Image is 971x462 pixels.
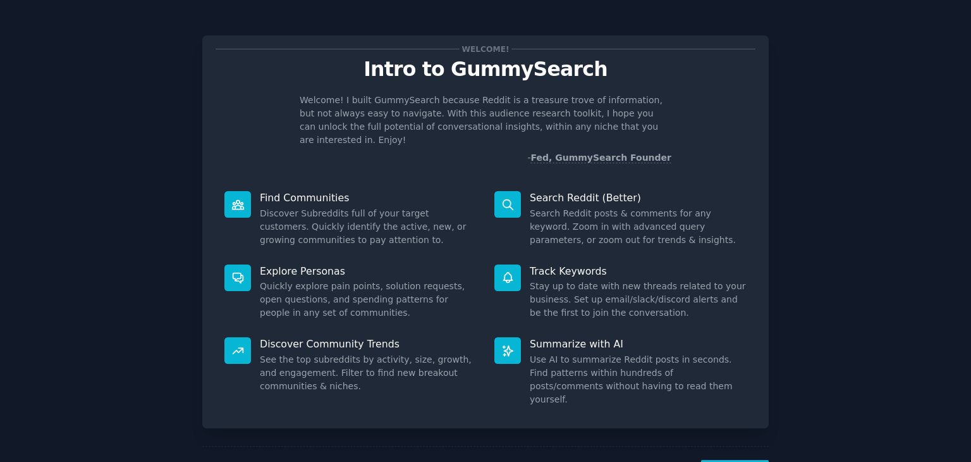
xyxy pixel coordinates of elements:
[460,42,511,56] span: Welcome!
[527,151,671,165] div: -
[216,58,755,80] p: Intro to GummySearch
[300,94,671,147] p: Welcome! I built GummySearch because Reddit is a treasure trove of information, but not always ea...
[260,353,477,393] dd: See the top subreddits by activity, size, growth, and engagement. Filter to find new breakout com...
[260,191,477,204] p: Find Communities
[260,207,477,247] dd: Discover Subreddits full of your target customers. Quickly identify the active, new, or growing c...
[260,337,477,351] p: Discover Community Trends
[530,337,747,351] p: Summarize with AI
[530,191,747,204] p: Search Reddit (Better)
[530,207,747,247] dd: Search Reddit posts & comments for any keyword. Zoom in with advanced query parameters, or zoom o...
[260,265,477,278] p: Explore Personas
[260,280,477,320] dd: Quickly explore pain points, solution requests, open questions, and spending patterns for people ...
[530,153,671,163] a: Fed, GummySearch Founder
[530,265,747,278] p: Track Keywords
[530,280,747,320] dd: Stay up to date with new threads related to your business. Set up email/slack/discord alerts and ...
[530,353,747,406] dd: Use AI to summarize Reddit posts in seconds. Find patterns within hundreds of posts/comments with...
